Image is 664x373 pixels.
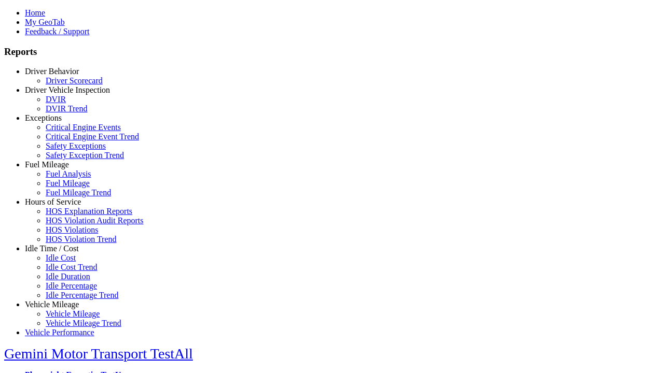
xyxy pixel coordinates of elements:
[46,169,91,178] a: Fuel Analysis
[25,67,79,76] a: Driver Behavior
[46,188,111,197] a: Fuel Mileage Trend
[46,141,106,150] a: Safety Exceptions
[46,132,139,141] a: Critical Engine Event Trend
[4,346,193,362] a: Gemini Motor Transport TestAll
[46,216,144,225] a: HOS Violation Audit Reports
[46,281,97,290] a: Idle Percentage
[46,104,87,113] a: DVIR Trend
[46,291,118,299] a: Idle Percentage Trend
[46,123,121,132] a: Critical Engine Events
[46,263,98,271] a: Idle Cost Trend
[25,18,65,26] a: My GeoTab
[25,244,79,253] a: Idle Time / Cost
[46,225,98,234] a: HOS Violations
[25,328,94,337] a: Vehicle Performance
[46,272,90,281] a: Idle Duration
[46,179,90,188] a: Fuel Mileage
[25,300,79,309] a: Vehicle Mileage
[25,197,81,206] a: Hours of Service
[25,85,110,94] a: Driver Vehicle Inspection
[25,160,69,169] a: Fuel Mileage
[25,27,89,36] a: Feedback / Support
[46,253,76,262] a: Idle Cost
[46,207,132,216] a: HOS Explanation Reports
[46,151,124,160] a: Safety Exception Trend
[4,46,660,58] h3: Reports
[46,319,121,327] a: Vehicle Mileage Trend
[46,235,117,243] a: HOS Violation Trend
[46,76,103,85] a: Driver Scorecard
[25,113,62,122] a: Exceptions
[46,309,100,318] a: Vehicle Mileage
[46,95,66,104] a: DVIR
[25,8,45,17] a: Home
